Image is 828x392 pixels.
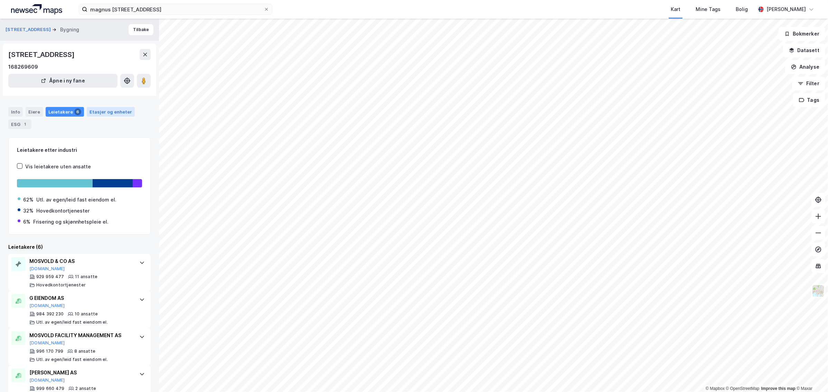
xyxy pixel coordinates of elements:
div: 6% [23,218,30,226]
div: Utl. av egen/leid fast eiendom el. [36,196,116,204]
div: Bygning [60,26,79,34]
button: Filter [792,77,825,90]
button: [DOMAIN_NAME] [29,340,65,346]
img: logo.a4113a55bc3d86da70a041830d287a7e.svg [11,4,62,14]
button: Åpne i ny fane [8,74,117,88]
div: MOSVOLD FACILITY MANAGEMENT AS [29,331,132,340]
div: 10 ansatte [75,311,98,317]
div: [PERSON_NAME] [766,5,806,13]
div: G EIENDOM AS [29,294,132,302]
div: Leietakere etter industri [17,146,142,154]
div: 984 392 230 [36,311,64,317]
div: Utl. av egen/leid fast eiendom el. [36,320,108,325]
a: OpenStreetMap [726,386,760,391]
div: 996 170 799 [36,349,63,354]
div: 62% [23,196,34,204]
div: Hovedkontortjenester [36,282,86,288]
button: Tags [793,93,825,107]
div: 11 ansatte [75,274,97,280]
div: Hovedkontortjenester [36,207,90,215]
button: [DOMAIN_NAME] [29,378,65,383]
div: 929 959 477 [36,274,64,280]
div: Kart [671,5,680,13]
div: 1 [22,121,29,128]
div: Info [8,107,23,117]
a: Mapbox [706,386,725,391]
div: Mine Tags [696,5,721,13]
div: Utl. av egen/leid fast eiendom el. [36,357,108,362]
div: Frisering og skjønnhetspleie el. [33,218,109,226]
div: 2 ansatte [75,386,96,391]
iframe: Chat Widget [793,359,828,392]
button: [DOMAIN_NAME] [29,303,65,308]
div: Leietakere [46,107,84,117]
div: Vis leietakere uten ansatte [25,163,91,171]
div: MOSVOLD & CO AS [29,257,132,265]
div: [STREET_ADDRESS] [8,49,76,60]
div: Bolig [736,5,748,13]
div: Kontrollprogram for chat [793,359,828,392]
a: Improve this map [761,386,796,391]
input: Søk på adresse, matrikkel, gårdeiere, leietakere eller personer [87,4,264,14]
button: Datasett [783,43,825,57]
div: 168269609 [8,63,38,71]
img: Z [812,284,825,297]
button: [DOMAIN_NAME] [29,266,65,272]
div: 8 ansatte [74,349,95,354]
div: Eiere [26,107,43,117]
div: [PERSON_NAME] AS [29,369,132,377]
div: 6 [74,108,81,115]
div: ESG [8,119,31,129]
div: Etasjer og enheter [90,109,132,115]
button: Tilbake [129,24,153,35]
div: 32% [23,207,34,215]
div: Leietakere (6) [8,243,151,251]
button: Analyse [785,60,825,74]
button: [STREET_ADDRESS] [6,26,52,33]
div: 999 660 479 [36,386,64,391]
button: Bokmerker [779,27,825,41]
